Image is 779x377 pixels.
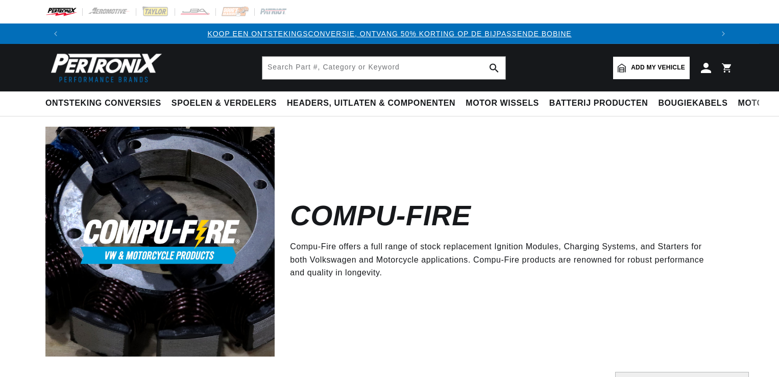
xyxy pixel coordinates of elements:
[166,91,282,115] summary: Spoelen & Verdelers
[45,23,66,44] button: Vertaling ontbreekt: en.sections.announcements.previous_announcement
[45,127,275,356] img: Compu-Fire
[631,63,685,73] span: Add my vehicle
[713,23,734,44] button: Vertaling ontbreekt: en.sections.announcements.next_announcement
[282,91,460,115] summary: Headers, Uitlaten & Componenten
[262,57,505,79] input: Search Part #, Category or Keyword
[45,50,163,85] img: Pertronix
[290,240,718,279] p: Compu-Fire offers a full range of stock replacement Ignition Modules, Charging Systems, and Start...
[66,28,713,39] div: Aankondiging
[20,23,759,44] slideshow-component: Vertaling ontbreekt: en.sections.announcements.announcement_bar
[549,98,648,109] span: Batterij Producten
[460,91,544,115] summary: Motor wissels
[466,98,539,109] span: Motor wissels
[287,98,455,109] span: Headers, Uitlaten & Componenten
[483,57,505,79] button: search button
[544,91,653,115] summary: Batterij Producten
[207,30,571,38] a: KOOP EEN ONTSTEKINGSCONVERSIE, ONTVANG 50% KORTING OP DE BIJPASSENDE BOBINE
[45,98,161,109] span: Ontsteking conversies
[45,91,166,115] summary: Ontsteking conversies
[613,57,690,79] a: Add my vehicle
[658,98,727,109] span: Bougiekabels
[66,28,713,39] div: 1 van 3
[172,98,277,109] span: Spoelen & Verdelers
[290,204,471,228] h2: Compu-Fire
[653,91,733,115] summary: Bougiekabels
